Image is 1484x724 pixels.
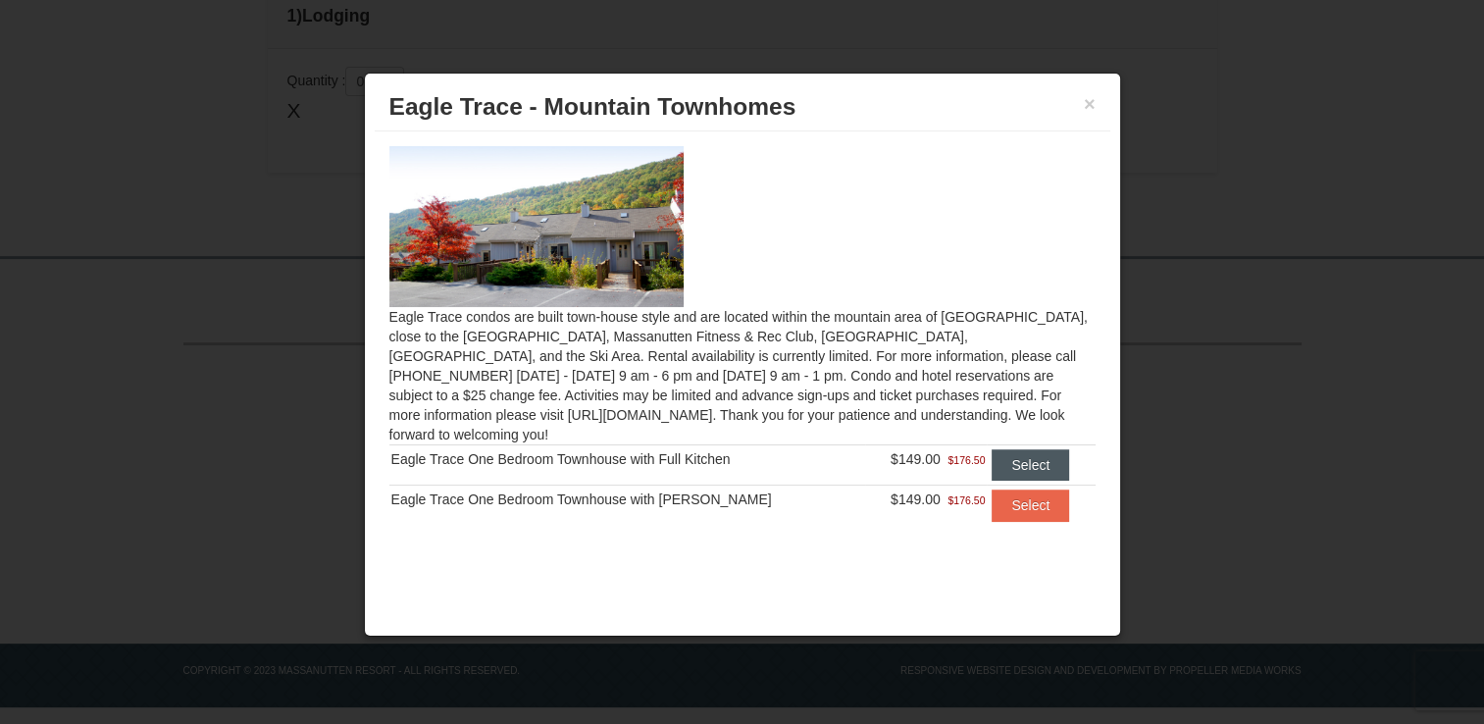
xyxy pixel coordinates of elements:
button: Select [992,490,1069,521]
span: $176.50 [947,491,985,510]
div: Eagle Trace condos are built town-house style and are located within the mountain area of [GEOGRA... [375,131,1110,560]
button: Select [992,449,1069,481]
span: $176.50 [947,450,985,470]
button: × [1084,94,1096,114]
span: $149.00 [891,491,941,507]
div: Eagle Trace One Bedroom Townhouse with [PERSON_NAME] [391,490,864,509]
div: Eagle Trace One Bedroom Townhouse with Full Kitchen [391,449,864,469]
span: Eagle Trace - Mountain Townhomes [389,93,796,120]
img: 19218983-1-9b289e55.jpg [389,146,684,307]
span: $149.00 [891,451,941,467]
